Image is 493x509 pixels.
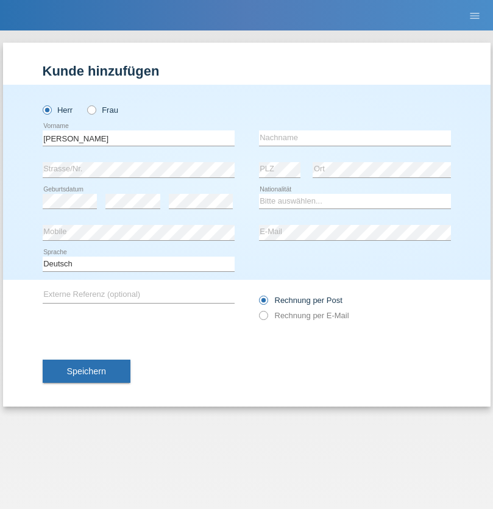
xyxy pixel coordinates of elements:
[43,105,73,115] label: Herr
[463,12,487,19] a: menu
[43,63,451,79] h1: Kunde hinzufügen
[43,105,51,113] input: Herr
[259,296,267,311] input: Rechnung per Post
[259,296,342,305] label: Rechnung per Post
[469,10,481,22] i: menu
[259,311,349,320] label: Rechnung per E-Mail
[259,311,267,326] input: Rechnung per E-Mail
[43,360,130,383] button: Speichern
[67,366,106,376] span: Speichern
[87,105,95,113] input: Frau
[87,105,118,115] label: Frau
